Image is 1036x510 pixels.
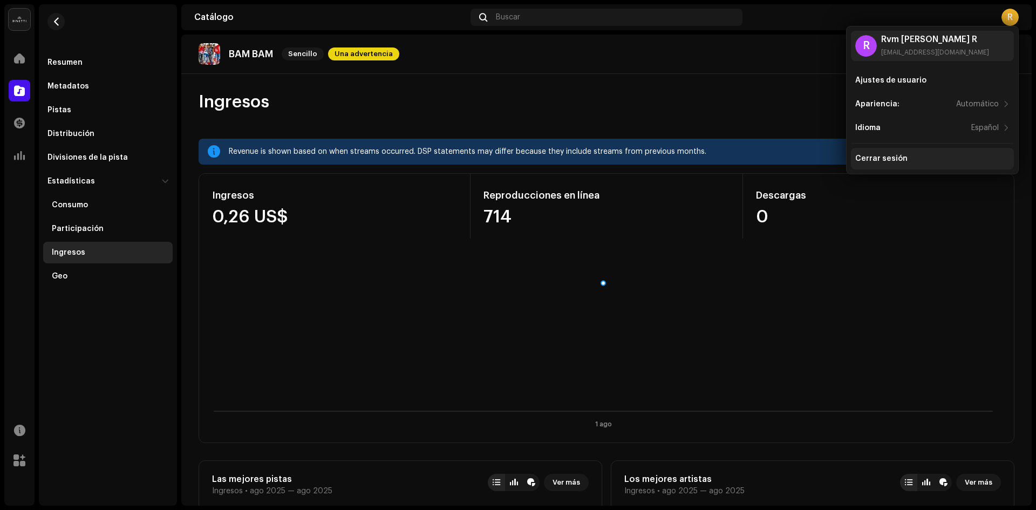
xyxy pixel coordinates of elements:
[52,225,104,233] div: Participación
[229,145,1006,158] div: Revenue is shown based on when streams occurred. DSP statements may differ because they include s...
[43,266,173,287] re-m-nav-item: Geo
[43,147,173,168] re-m-nav-item: Divisiones de la pista
[47,58,83,67] div: Resumen
[212,208,457,226] div: 0,26 US$
[855,76,926,85] div: Ajustes de usuario
[212,487,243,495] span: Ingresos
[47,106,71,114] div: Pistas
[851,70,1014,91] re-m-nav-item: Ajustes de usuario
[43,52,173,73] re-m-nav-item: Resumen
[43,194,173,216] re-m-nav-item: Consumo
[43,99,173,121] re-m-nav-item: Pistas
[657,487,660,495] span: •
[43,76,173,97] re-m-nav-item: Metadatos
[881,35,989,44] div: Rvm [PERSON_NAME] R
[52,272,67,281] div: Geo
[43,171,173,287] re-m-nav-dropdown: Estadísticas
[544,474,589,491] button: Ver más
[52,201,88,209] div: Consumo
[971,124,999,132] div: Español
[43,242,173,263] re-m-nav-item: Ingresos
[662,487,745,495] span: ago 2025 — ago 2025
[229,49,273,60] p: BAM BAM
[483,187,729,204] div: Reproducciones en línea
[855,154,908,163] div: Cerrar sesión
[756,187,1001,204] div: Descargas
[553,472,580,493] span: Ver más
[855,124,881,132] div: Idioma
[855,35,877,57] div: R
[245,487,248,495] span: •
[199,91,269,113] span: Ingresos
[483,208,729,226] div: 714
[194,13,466,22] div: Catálogo
[1001,9,1019,26] div: R
[199,43,220,65] img: ae231de6-cba1-493b-902c-7558f6e3a9b6
[250,487,332,495] span: ago 2025 — ago 2025
[855,100,899,108] div: Apariencia:
[956,474,1001,491] button: Ver más
[212,187,457,204] div: Ingresos
[43,218,173,240] re-m-nav-item: Participación
[965,472,992,493] span: Ver más
[851,148,1014,169] re-m-nav-item: Cerrar sesión
[282,47,324,60] span: Sencillo
[851,93,1014,115] re-m-nav-item: Apariencia:
[212,474,332,485] div: Las mejores pistas
[47,82,89,91] div: Metadatos
[47,153,128,162] div: Divisiones de la pista
[496,13,520,22] span: Buscar
[47,177,95,186] div: Estadísticas
[43,123,173,145] re-m-nav-item: Distribución
[47,130,94,138] div: Distribución
[52,248,85,257] div: Ingresos
[624,474,745,485] div: Los mejores artistas
[595,421,612,427] text: 1 ago
[881,48,989,57] div: [EMAIL_ADDRESS][DOMAIN_NAME]
[624,487,655,495] span: Ingresos
[956,100,999,108] div: Automático
[851,117,1014,139] re-m-nav-item: Idioma
[9,9,30,30] img: 02a7c2d3-3c89-4098-b12f-2ff2945c95ee
[328,47,399,60] span: Una advertencia
[756,208,1001,226] div: 0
